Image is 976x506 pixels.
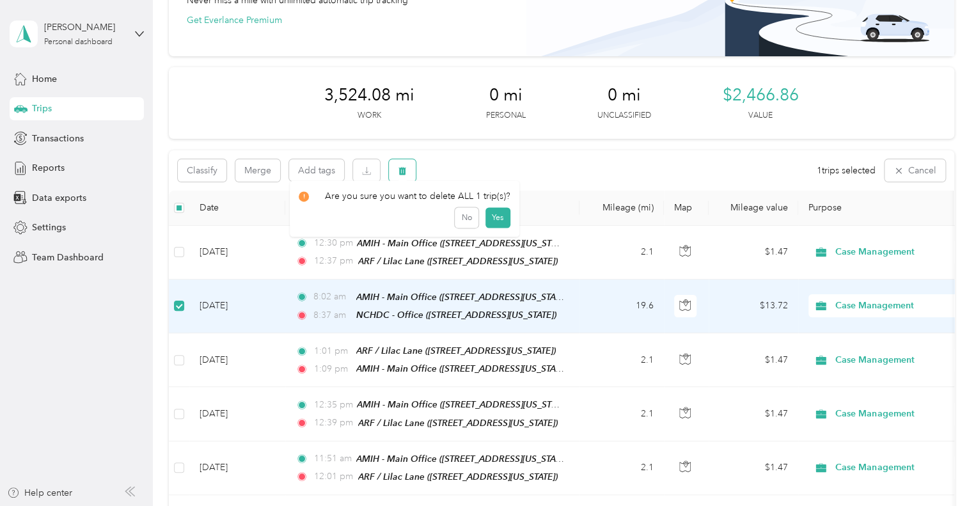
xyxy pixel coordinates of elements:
td: $1.47 [709,441,798,495]
span: Settings [32,221,66,234]
span: Case Management [835,245,952,259]
th: Date [189,191,285,226]
span: 12:39 pm [313,416,352,430]
span: 0 mi [608,85,641,106]
div: Personal dashboard [44,38,113,46]
span: 1:09 pm [313,362,350,376]
span: Home [32,72,57,86]
span: Trips [32,102,52,115]
td: [DATE] [189,387,285,441]
button: Classify [178,159,226,182]
p: Work [358,110,381,122]
div: Are you sure you want to delete ALL 1 trip(s)? [299,189,510,203]
button: Yes [485,207,510,228]
td: [DATE] [189,441,285,495]
button: Get Everlance Premium [187,13,282,27]
span: 12:37 pm [313,254,352,268]
td: [DATE] [189,280,285,333]
td: [DATE] [189,333,285,387]
th: Locations [285,191,579,226]
span: 12:01 pm [313,470,352,484]
td: 19.6 [579,280,664,333]
span: Transactions [32,132,84,145]
span: 8:37 am [313,308,350,322]
td: $1.47 [709,226,798,280]
th: Map [664,191,709,226]
span: Team Dashboard [32,251,104,264]
button: Cancel [885,159,945,182]
td: 2.1 [579,333,664,387]
td: $1.47 [709,333,798,387]
span: Case Management [835,461,952,475]
span: AMIH - Main Office ([STREET_ADDRESS][US_STATE]) [357,238,571,249]
iframe: Everlance-gr Chat Button Frame [904,434,976,506]
span: ARF / Lilac Lane ([STREET_ADDRESS][US_STATE]) [358,256,558,266]
span: ARF / Lilac Lane ([STREET_ADDRESS][US_STATE]) [358,471,558,482]
button: Merge [235,159,280,182]
button: Help center [7,486,72,500]
span: ARF / Lilac Lane ([STREET_ADDRESS][US_STATE]) [358,418,558,428]
span: Reports [32,161,65,175]
td: [DATE] [189,226,285,280]
td: $1.47 [709,387,798,441]
span: Case Management [835,407,952,421]
p: Value [748,110,773,122]
span: 0 mi [489,85,523,106]
span: 12:35 pm [313,398,351,412]
th: Mileage (mi) [579,191,664,226]
p: Unclassified [597,110,651,122]
th: Mileage value [709,191,798,226]
span: AMIH - Main Office ([STREET_ADDRESS][US_STATE]) [356,292,570,303]
span: Case Management [835,353,952,367]
span: 3,524.08 mi [324,85,414,106]
span: 1 trips selected [817,164,876,177]
button: Add tags [289,159,344,181]
td: 2.1 [579,441,664,495]
span: AMIH - Main Office ([STREET_ADDRESS][US_STATE]) [356,454,570,464]
td: 2.1 [579,387,664,441]
span: 8:02 am [313,290,350,304]
span: AMIH - Main Office ([STREET_ADDRESS][US_STATE]) [356,363,570,374]
span: Data exports [32,191,86,205]
span: ARF / Lilac Lane ([STREET_ADDRESS][US_STATE]) [356,345,556,356]
span: Case Management [835,299,952,313]
button: No [455,207,478,228]
p: Personal [486,110,526,122]
span: 11:51 am [313,452,350,466]
div: [PERSON_NAME] [44,20,124,34]
span: 12:30 pm [313,236,351,250]
span: AMIH - Main Office ([STREET_ADDRESS][US_STATE]) [357,399,571,410]
td: $13.72 [709,280,798,333]
span: 1:01 pm [313,344,350,358]
span: NCHDC - Office ([STREET_ADDRESS][US_STATE]) [356,310,556,320]
span: $2,466.86 [723,85,799,106]
td: 2.1 [579,226,664,280]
